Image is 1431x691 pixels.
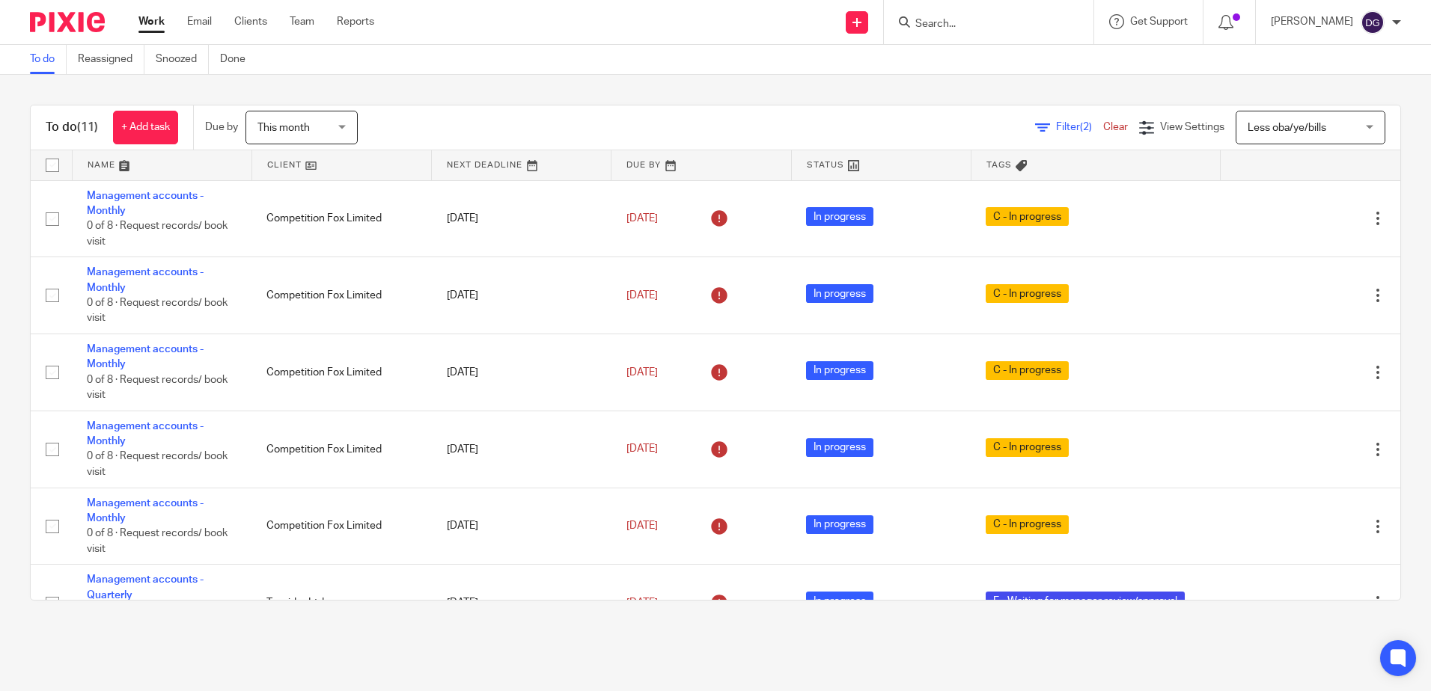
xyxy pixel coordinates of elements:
[806,438,873,457] span: In progress
[251,257,431,334] td: Competition Fox Limited
[87,221,228,247] span: 0 of 8 · Request records/ book visit
[251,488,431,565] td: Competition Fox Limited
[290,14,314,29] a: Team
[986,284,1069,303] span: C - In progress
[1160,122,1224,132] span: View Settings
[87,267,204,292] a: Management accounts - Monthly
[113,111,178,144] a: + Add task
[626,290,658,301] span: [DATE]
[1056,122,1103,132] span: Filter
[986,515,1069,534] span: C - In progress
[337,14,374,29] a: Reports
[626,213,658,224] span: [DATE]
[87,344,204,369] a: Management accounts - Monthly
[87,421,204,446] a: Management accounts - Monthly
[1103,122,1128,132] a: Clear
[251,411,431,488] td: Competition Fox Limited
[1248,123,1326,133] span: Less oba/ye/bills
[432,565,611,642] td: [DATE]
[432,334,611,411] td: [DATE]
[626,598,658,608] span: [DATE]
[806,207,873,226] span: In progress
[77,121,98,133] span: (11)
[986,592,1185,610] span: E - Waiting for manager review/approval
[986,438,1069,457] span: C - In progress
[156,45,209,74] a: Snoozed
[87,574,204,600] a: Management accounts - Quarterly
[986,161,1012,169] span: Tags
[87,529,228,555] span: 0 of 8 · Request records/ book visit
[432,180,611,257] td: [DATE]
[1361,10,1385,34] img: svg%3E
[257,123,310,133] span: This month
[626,444,658,455] span: [DATE]
[87,375,228,401] span: 0 of 8 · Request records/ book visit
[1271,14,1353,29] p: [PERSON_NAME]
[251,334,431,411] td: Competition Fox Limited
[432,257,611,334] td: [DATE]
[30,12,105,32] img: Pixie
[87,298,228,324] span: 0 of 8 · Request records/ book visit
[986,361,1069,380] span: C - In progress
[251,180,431,257] td: Competition Fox Limited
[806,592,873,610] span: In progress
[87,498,204,523] a: Management accounts - Monthly
[806,361,873,380] span: In progress
[234,14,267,29] a: Clients
[914,18,1049,31] input: Search
[46,120,98,135] h1: To do
[806,284,873,303] span: In progress
[432,488,611,565] td: [DATE]
[87,191,204,216] a: Management accounts - Monthly
[78,45,144,74] a: Reassigned
[30,45,67,74] a: To do
[138,14,165,29] a: Work
[205,120,238,135] p: Due by
[220,45,257,74] a: Done
[626,367,658,378] span: [DATE]
[626,520,658,531] span: [DATE]
[87,452,228,478] span: 0 of 8 · Request records/ book visit
[1080,122,1092,132] span: (2)
[251,565,431,642] td: Tecsider Ltd
[432,411,611,488] td: [DATE]
[1130,16,1188,27] span: Get Support
[187,14,212,29] a: Email
[806,515,873,534] span: In progress
[986,207,1069,226] span: C - In progress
